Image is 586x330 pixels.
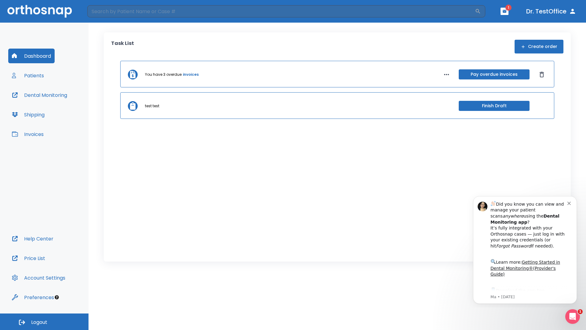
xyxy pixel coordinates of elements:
[8,231,57,246] button: Help Center
[8,107,48,122] button: Shipping
[145,72,182,77] p: You have 3 overdue
[459,101,530,111] button: Finish Draft
[27,97,81,108] a: App Store
[8,127,47,141] button: Invoices
[8,270,69,285] button: Account Settings
[8,251,49,266] button: Price List
[111,40,134,53] p: Task List
[103,9,108,14] button: Dismiss notification
[565,309,580,324] iframe: Intercom live chat
[31,319,47,326] span: Logout
[524,6,579,17] button: Dr. TestOffice
[27,104,103,109] p: Message from Ma, sent 5w ago
[183,72,199,77] a: invoices
[145,103,159,109] p: test test
[54,295,60,300] div: Tooltip anchor
[515,40,563,53] button: Create order
[459,69,530,79] button: Pay overdue invoices
[7,5,72,17] img: Orthosnap
[87,5,475,17] input: Search by Patient Name or Case #
[505,5,512,11] span: 1
[537,70,547,79] button: Dismiss
[27,96,103,127] div: Download the app: | ​ Let us know if you need help getting started!
[8,88,71,102] button: Dental Monitoring
[464,191,586,307] iframe: Intercom notifications message
[8,290,58,305] button: Preferences
[8,49,55,63] button: Dashboard
[8,68,48,83] button: Patients
[578,309,583,314] span: 1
